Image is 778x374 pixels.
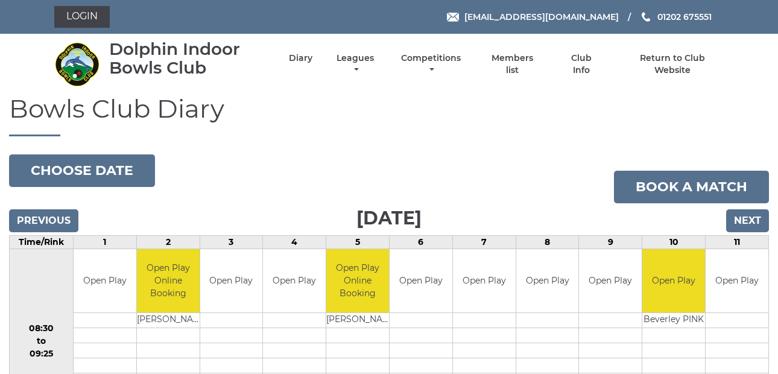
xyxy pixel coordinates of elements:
span: 01202 675551 [657,11,712,22]
td: 11 [706,236,769,249]
td: Open Play [74,249,136,312]
button: Choose date [9,154,155,187]
a: Phone us 01202 675551 [640,10,712,24]
td: 4 [263,236,326,249]
td: Open Play [579,249,642,312]
a: Competitions [398,52,464,76]
td: 7 [452,236,516,249]
td: Open Play [516,249,579,312]
td: [PERSON_NAME] [137,312,200,328]
a: Email [EMAIL_ADDRESS][DOMAIN_NAME] [447,10,619,24]
td: 3 [200,236,263,249]
a: Login [54,6,110,28]
td: 2 [136,236,200,249]
td: 10 [642,236,706,249]
a: Club Info [561,52,601,76]
td: 5 [326,236,390,249]
img: Email [447,13,459,22]
img: Phone us [642,12,650,22]
a: Leagues [334,52,377,76]
td: Open Play [390,249,452,312]
div: Dolphin Indoor Bowls Club [109,40,268,77]
td: [PERSON_NAME] [326,312,389,328]
td: 1 [73,236,136,249]
h1: Bowls Club Diary [9,95,769,136]
td: Open Play [263,249,326,312]
input: Next [726,209,769,232]
input: Previous [9,209,78,232]
td: Open Play [200,249,263,312]
td: 9 [579,236,642,249]
td: Open Play Online Booking [137,249,200,312]
a: Return to Club Website [622,52,724,76]
td: 8 [516,236,579,249]
a: Members list [485,52,540,76]
a: Diary [289,52,312,64]
td: Open Play [453,249,516,312]
td: Open Play Online Booking [326,249,389,312]
td: Open Play [706,249,768,312]
td: Time/Rink [10,236,74,249]
td: Open Play [642,249,705,312]
a: Book a match [614,171,769,203]
img: Dolphin Indoor Bowls Club [54,42,100,87]
span: [EMAIL_ADDRESS][DOMAIN_NAME] [464,11,619,22]
td: 6 [389,236,452,249]
td: Beverley PINK [642,312,705,328]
